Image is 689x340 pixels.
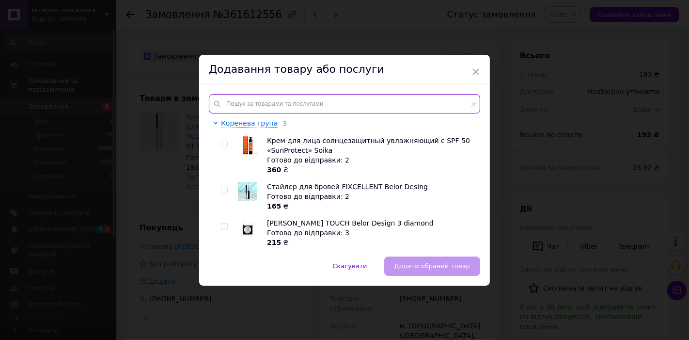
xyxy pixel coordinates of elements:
div: Готово до відправки: 2 [267,192,475,201]
div: Додавання товару або послуги [199,55,490,84]
button: Скасувати [322,257,377,276]
span: Крем для лица солнцезащитный увлажняющий с SPF 50 «SunProtect» Soika [267,137,470,154]
b: 215 [267,239,281,246]
div: Готово до відправки: 3 [267,228,475,238]
span: Скасувати [332,262,367,270]
span: Коренева група [221,119,278,127]
input: Пошук за товарами та послугами [209,94,480,113]
b: 165 [267,202,281,210]
div: ₴ [267,165,475,175]
span: 3 [278,120,287,128]
div: ₴ [267,238,475,247]
span: Стайлер для бровей FIXСELLENT Belor Desing [267,183,428,191]
span: × [471,64,480,80]
img: Крем для лица солнцезащитный увлажняющий с SPF 50 «SunProtect» Soika [238,136,257,155]
span: [PERSON_NAME] TOUCH Belor Design 3 diamond [267,219,434,227]
img: Стайлер для бровей FIXСELLENT Belor Desing [238,182,257,201]
div: ₴ [267,201,475,211]
div: Готово до відправки: 2 [267,155,475,165]
b: 360 [267,166,281,174]
img: Хайлайтер LUMI TOUCH Belor Design 3 diamond [238,218,257,238]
